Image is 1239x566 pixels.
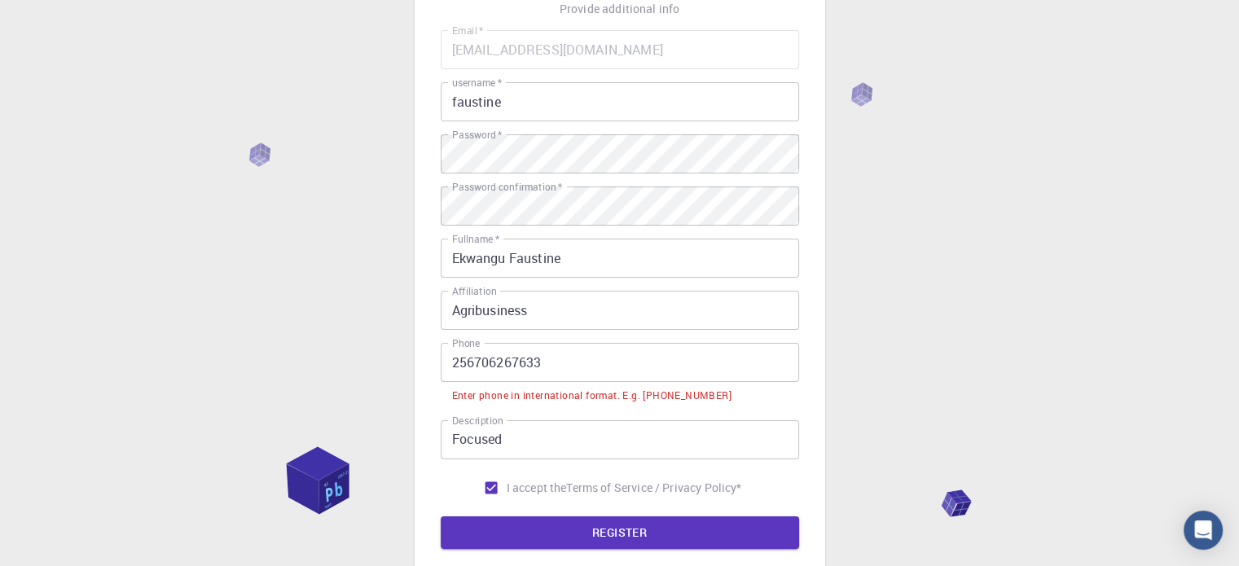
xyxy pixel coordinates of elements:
p: Terms of Service / Privacy Policy * [566,480,741,496]
label: Phone [452,336,480,350]
div: Enter phone in international format. E.g. [PHONE_NUMBER] [452,388,732,404]
div: Open Intercom Messenger [1184,511,1223,550]
label: Password confirmation [452,180,562,194]
a: Terms of Service / Privacy Policy* [566,480,741,496]
span: I accept the [507,480,567,496]
p: Provide additional info [560,1,679,17]
label: Password [452,128,502,142]
label: username [452,76,502,90]
button: REGISTER [441,516,799,549]
label: Affiliation [452,284,496,298]
label: Fullname [452,232,499,246]
label: Description [452,414,503,428]
label: Email [452,24,483,37]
